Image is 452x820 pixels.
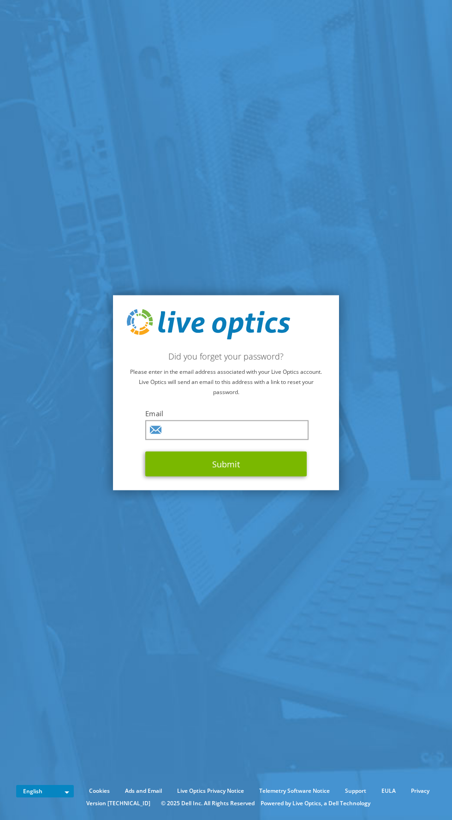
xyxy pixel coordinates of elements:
[252,786,337,796] a: Telemetry Software Notice
[261,798,370,808] li: Powered by Live Optics, a Dell Technology
[338,786,373,796] a: Support
[375,786,403,796] a: EULA
[145,451,307,476] button: Submit
[118,786,169,796] a: Ads and Email
[156,798,259,808] li: © 2025 Dell Inc. All Rights Reserved
[127,309,290,340] img: live_optics_svg.svg
[145,408,307,418] label: Email
[170,786,251,796] a: Live Optics Privacy Notice
[404,786,436,796] a: Privacy
[82,798,155,808] li: Version [TECHNICAL_ID]
[127,351,325,361] h2: Did you forget your password?
[127,366,325,397] p: Please enter in the email address associated with your Live Optics account. Live Optics will send...
[82,786,117,796] a: Cookies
